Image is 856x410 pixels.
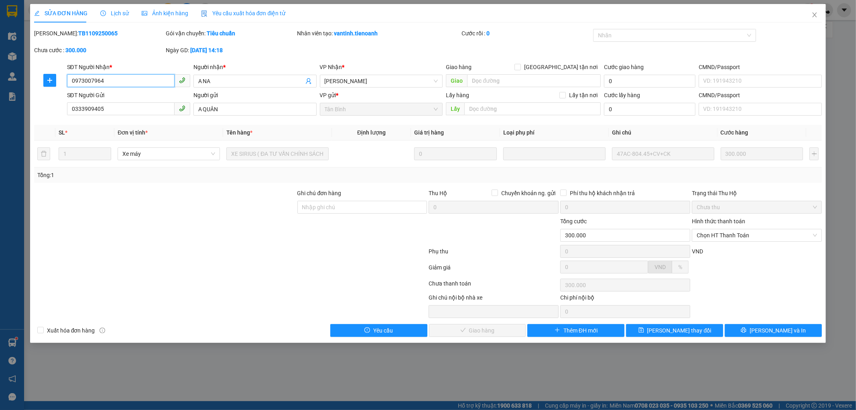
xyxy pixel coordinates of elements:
[179,77,185,84] span: phone
[414,129,444,136] span: Giá trị hàng
[429,293,559,305] div: Ghi chú nội bộ nhà xe
[566,91,601,100] span: Lấy tận nơi
[446,74,467,87] span: Giao
[692,218,745,224] label: Hình thức thanh toán
[560,218,587,224] span: Tổng cước
[725,324,822,337] button: printer[PERSON_NAME] và In
[721,129,748,136] span: Cước hàng
[567,189,638,198] span: Phí thu hộ khách nhận trả
[297,29,460,38] div: Nhân viên tạo:
[609,125,718,141] th: Ghi chú
[604,75,695,88] input: Cước giao hàng
[100,328,105,333] span: info-circle
[61,48,91,52] span: ĐT: 0935 882 082
[604,92,640,98] label: Cước lấy hàng
[193,91,317,100] div: Người gửi
[428,279,560,293] div: Chưa thanh toán
[3,38,43,46] span: ĐC: Ngã 3 Easim ,[GEOGRAPHIC_DATA]
[61,29,101,37] span: VP Nhận: [GEOGRAPHIC_DATA]
[193,63,317,71] div: Người nhận
[446,64,472,70] span: Giao hàng
[325,103,438,115] span: Tân Bình
[699,91,822,100] div: CMND/Passport
[741,327,746,334] span: printer
[325,75,438,87] span: Cư Kuin
[201,10,286,16] span: Yêu cầu xuất hóa đơn điện tử
[34,29,164,38] div: [PERSON_NAME]:
[37,171,330,180] div: Tổng: 1
[692,189,822,198] div: Trạng thái Thu Hộ
[560,293,690,305] div: Chi phí nội bộ
[59,129,65,136] span: SL
[37,147,50,160] button: delete
[166,29,296,38] div: Gói vận chuyển:
[527,324,624,337] button: plusThêm ĐH mới
[467,74,601,87] input: Dọc đường
[563,326,598,335] span: Thêm ĐH mới
[67,91,190,100] div: SĐT Người Gửi
[647,326,712,335] span: [PERSON_NAME] thay đổi
[604,64,644,70] label: Cước giao hàng
[226,129,252,136] span: Tên hàng
[43,74,56,87] button: plus
[179,105,185,112] span: phone
[521,63,601,71] span: [GEOGRAPHIC_DATA] tận nơi
[142,10,188,16] span: Ảnh kiện hàng
[207,30,235,37] b: Tiêu chuẩn
[44,326,98,335] span: Xuất hóa đơn hàng
[697,229,817,241] span: Chọn HT Thanh Toán
[364,327,370,334] span: exclamation-circle
[100,10,106,16] span: clock-circle
[809,147,819,160] button: plus
[803,4,826,27] button: Close
[334,30,378,37] b: vantinh.tienoanh
[721,147,803,160] input: 0
[65,47,86,53] b: 300.000
[428,247,560,261] div: Phụ thu
[142,10,147,16] span: picture
[320,91,443,100] div: VP gửi
[3,31,49,35] span: VP Gửi: [PERSON_NAME]
[692,248,703,255] span: VND
[305,78,312,84] span: user-add
[357,129,386,136] span: Định lượng
[17,55,103,61] span: ----------------------------------------------
[655,264,666,270] span: VND
[486,30,490,37] b: 0
[297,190,342,196] label: Ghi chú đơn hàng
[373,326,393,335] span: Yêu cầu
[446,102,464,115] span: Lấy
[118,129,148,136] span: Đơn vị tính
[201,10,207,17] img: icon
[226,147,329,160] input: VD: Bàn, Ghế
[638,327,644,334] span: save
[61,41,114,45] span: ĐC: 266 Đồng Đen, P10, Q TB
[3,48,33,52] span: ĐT:0905 22 58 58
[34,10,87,16] span: SỬA ĐƠN HÀNG
[31,13,111,18] strong: NHẬN HÀNG NHANH - GIAO TỐC HÀNH
[429,324,526,337] button: checkGiao hàng
[34,10,40,16] span: edit
[811,12,818,18] span: close
[3,5,23,25] img: logo
[414,147,497,160] input: 0
[699,63,822,71] div: CMND/Passport
[54,20,88,26] strong: 1900 633 614
[697,201,817,213] span: Chưa thu
[320,64,342,70] span: VP Nhận
[604,103,695,116] input: Cước lấy hàng
[498,189,559,198] span: Chuyển khoản ng. gửi
[44,77,56,84] span: plus
[555,327,560,334] span: plus
[612,147,714,160] input: Ghi Chú
[626,324,723,337] button: save[PERSON_NAME] thay đổi
[100,10,129,16] span: Lịch sử
[464,102,601,115] input: Dọc đường
[297,201,427,214] input: Ghi chú đơn hàng
[750,326,806,335] span: [PERSON_NAME] và In
[30,4,112,12] span: CTY TNHH DLVT TIẾN OANH
[67,63,190,71] div: SĐT Người Nhận
[429,190,447,196] span: Thu Hộ
[500,125,609,141] th: Loại phụ phí
[678,264,682,270] span: %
